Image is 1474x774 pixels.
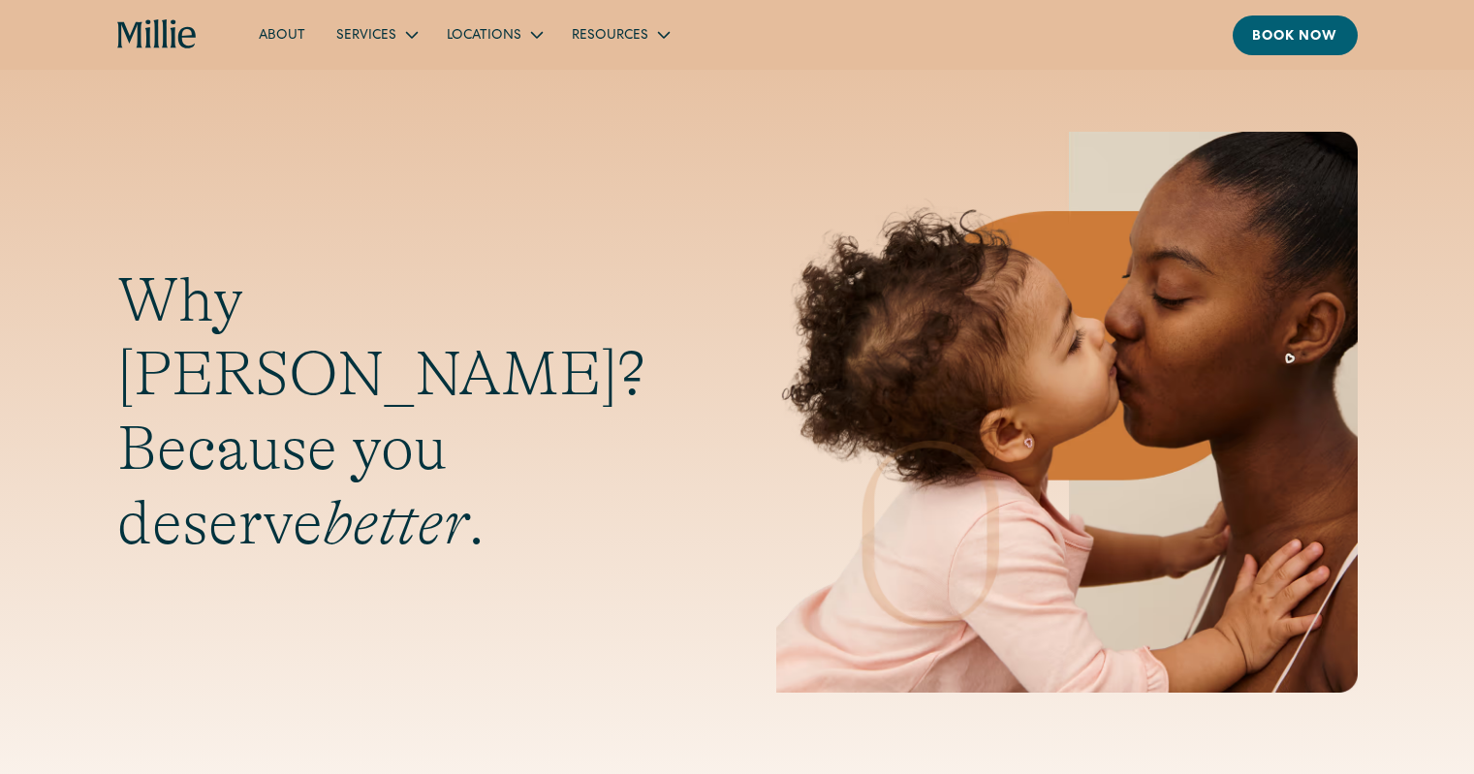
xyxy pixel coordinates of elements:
[1233,15,1358,55] a: Book now
[336,26,396,46] div: Services
[321,18,431,50] div: Services
[1252,27,1338,47] div: Book now
[117,19,198,50] a: home
[776,132,1358,693] img: Mother and baby sharing a kiss, highlighting the emotional bond and nurturing care at the heart o...
[431,18,556,50] div: Locations
[243,18,321,50] a: About
[117,263,699,561] h1: Why [PERSON_NAME]? Because you deserve .
[572,26,648,46] div: Resources
[323,488,468,558] em: better
[556,18,683,50] div: Resources
[447,26,521,46] div: Locations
